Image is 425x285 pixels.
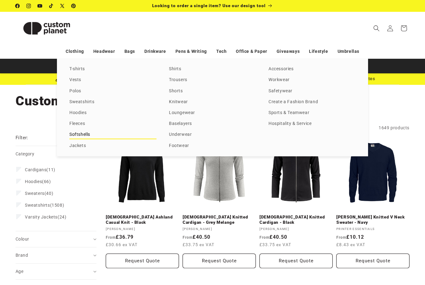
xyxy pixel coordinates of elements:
summary: Colour (0 selected) [16,231,96,247]
a: Headwear [93,46,115,57]
a: Sports & Teamwear [269,109,356,117]
iframe: Chat Widget [318,218,425,285]
a: Loungewear [169,109,256,117]
a: Trousers [169,76,256,84]
img: Custom Planet [16,14,78,42]
span: Varsity Jackets [25,214,58,219]
span: (40) [25,191,53,196]
span: Sweatshirts [25,203,50,208]
summary: Brand (0 selected) [16,247,96,263]
span: Hoodies [25,179,42,184]
a: Umbrellas [338,46,359,57]
a: Tech [216,46,227,57]
span: Cardigans [25,167,46,172]
a: Bags [124,46,135,57]
a: Shorts [169,87,256,95]
a: Custom Planet [13,12,80,44]
button: Request Quote [106,254,179,268]
a: Clothing [66,46,84,57]
a: T-shirts [69,65,156,73]
a: [DEMOGRAPHIC_DATA] Knitted Cardigan - Grey Melange [183,214,256,225]
a: [PERSON_NAME] Knitted V Neck Sweater - Navy [336,214,409,225]
a: Create a Fashion Brand [269,98,356,106]
a: Accessories [269,65,356,73]
a: Drinkware [144,46,166,57]
a: Hospitality & Service [269,120,356,128]
a: Jackets [69,142,156,150]
a: Lifestyle [309,46,328,57]
a: Office & Paper [236,46,267,57]
a: Fleeces [69,120,156,128]
a: Hoodies [69,109,156,117]
a: Vests [69,76,156,84]
span: Colour [16,237,29,241]
a: [DEMOGRAPHIC_DATA] Ashland Casual Knit - Black [106,214,179,225]
summary: Age (0 selected) [16,264,96,279]
summary: Search [370,21,383,35]
span: Brand [16,253,28,258]
button: Request Quote [259,254,333,268]
a: Sweatshirts [69,98,156,106]
a: [DEMOGRAPHIC_DATA] Knitted Cardigan - Black [259,214,333,225]
a: Polos [69,87,156,95]
span: Looking to order a single item? Use our design tool [152,3,266,8]
a: Pens & Writing [175,46,207,57]
span: (1508) [25,202,64,208]
a: Shirts [169,65,256,73]
span: Sweaters [25,191,44,196]
a: Baselayers [169,120,256,128]
a: Softshells [69,131,156,139]
span: (11) [25,167,55,172]
button: Request Quote [183,254,256,268]
a: Giveaways [277,46,300,57]
a: Footwear [169,142,256,150]
span: (24) [25,214,66,220]
a: Safetywear [269,87,356,95]
span: (66) [25,179,51,184]
a: Knitwear [169,98,256,106]
a: Underwear [169,131,256,139]
a: Workwear [269,76,356,84]
span: Age [16,269,23,274]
